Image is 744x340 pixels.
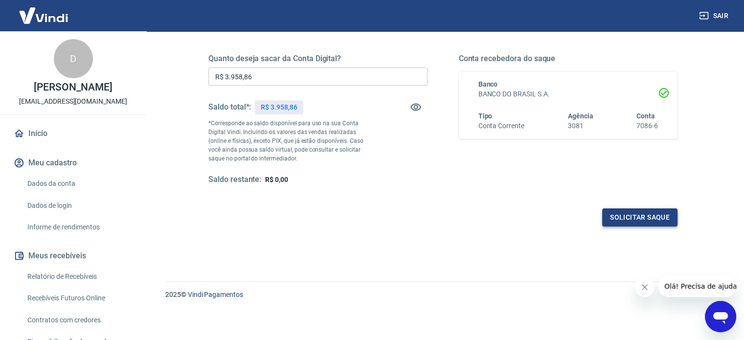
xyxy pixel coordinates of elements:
a: Informe de rendimentos [23,217,135,237]
div: D [54,39,93,78]
h6: 7086-6 [636,121,658,131]
a: Relatório de Recebíveis [23,267,135,287]
span: Tipo [478,112,493,120]
button: Sair [697,7,732,25]
button: Meus recebíveis [12,245,135,267]
span: Agência [568,112,593,120]
a: Contratos com credores [23,310,135,330]
h6: 3081 [568,121,593,131]
span: Banco [478,80,498,88]
a: Dados da conta [23,174,135,194]
h5: Saldo restante: [208,175,261,185]
h6: BANCO DO BRASIL S.A. [478,89,658,99]
p: [PERSON_NAME] [34,82,112,92]
p: [EMAIL_ADDRESS][DOMAIN_NAME] [19,96,127,107]
p: R$ 3.958,86 [261,102,297,113]
a: Vindi Pagamentos [188,291,243,298]
h5: Saldo total*: [208,102,251,112]
p: *Corresponde ao saldo disponível para uso na sua Conta Digital Vindi. Incluindo os valores das ve... [208,119,373,163]
span: Olá! Precisa de ajuda? [6,7,82,15]
p: 2025 © [165,290,721,300]
img: Vindi [12,0,75,30]
button: Solicitar saque [602,208,677,227]
span: Conta [636,112,655,120]
iframe: Fechar mensagem [635,277,654,297]
h5: Quanto deseja sacar da Conta Digital? [208,54,428,64]
iframe: Mensagem da empresa [658,275,736,297]
h6: Conta Corrente [478,121,524,131]
a: Início [12,123,135,144]
a: Dados de login [23,196,135,216]
a: Recebíveis Futuros Online [23,288,135,308]
h5: Conta recebedora do saque [459,54,678,64]
button: Meu cadastro [12,152,135,174]
span: R$ 0,00 [265,176,288,183]
iframe: Botão para abrir a janela de mensagens [705,301,736,332]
